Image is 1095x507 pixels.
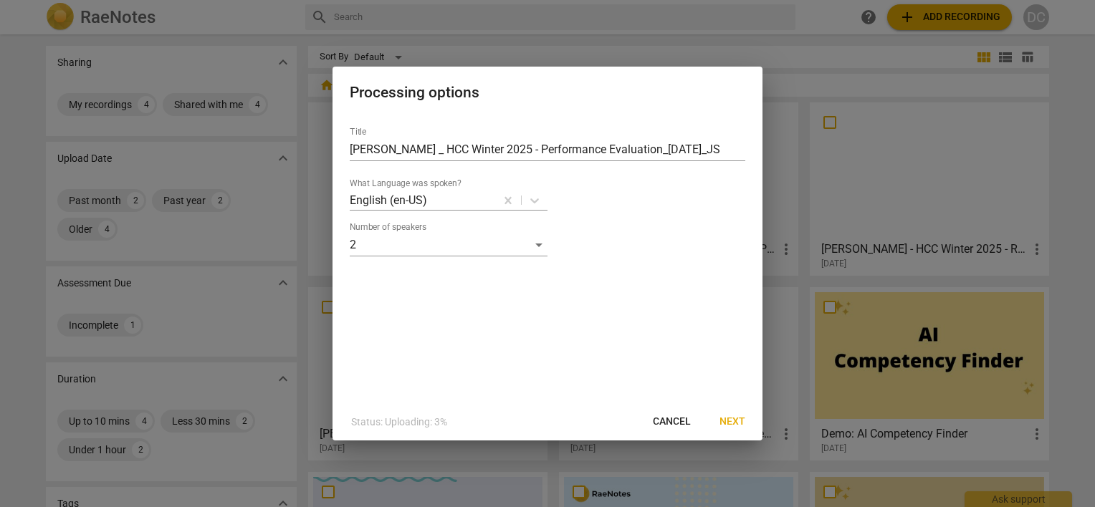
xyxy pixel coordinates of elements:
[350,84,745,102] h2: Processing options
[350,180,462,188] label: What Language was spoken?
[350,192,427,208] p: English (en-US)
[719,415,745,429] span: Next
[653,415,691,429] span: Cancel
[641,409,702,435] button: Cancel
[351,415,447,430] p: Status: Uploading: 3%
[350,223,426,232] label: Number of speakers
[350,233,547,256] div: 2
[350,128,366,137] label: Title
[708,409,757,435] button: Next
